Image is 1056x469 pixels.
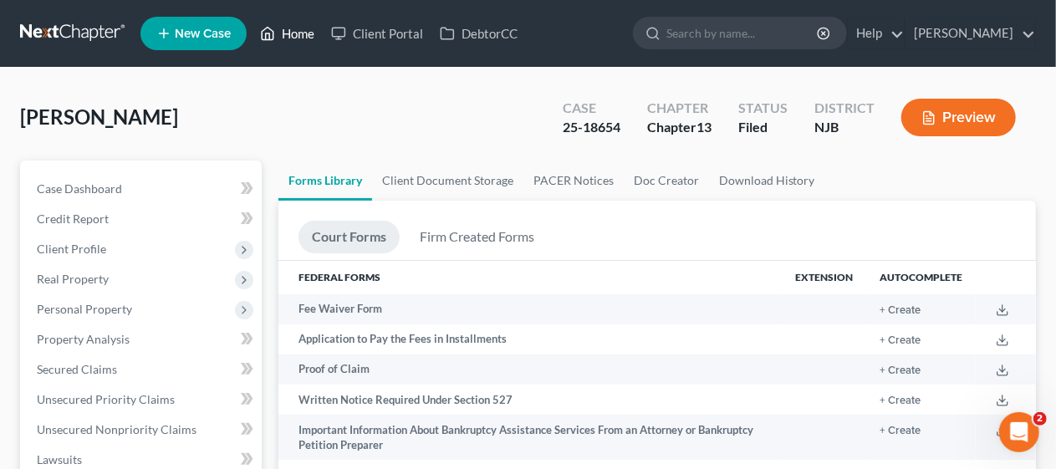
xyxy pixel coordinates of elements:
[738,118,788,137] div: Filed
[563,118,620,137] div: 25-18654
[298,221,400,253] a: Court Forms
[23,415,262,445] a: Unsecured Nonpriority Claims
[738,99,788,118] div: Status
[37,422,196,436] span: Unsecured Nonpriority Claims
[709,161,825,201] a: Download History
[406,221,548,253] a: Firm Created Forms
[37,212,109,226] span: Credit Report
[1033,412,1047,426] span: 2
[880,305,921,316] button: + Create
[23,354,262,385] a: Secured Claims
[37,272,109,286] span: Real Property
[278,354,782,385] td: Proof of Claim
[624,161,709,201] a: Doc Creator
[431,18,526,48] a: DebtorCC
[37,452,82,466] span: Lawsuits
[252,18,323,48] a: Home
[37,392,175,406] span: Unsecured Priority Claims
[23,385,262,415] a: Unsecured Priority Claims
[278,161,372,201] a: Forms Library
[880,335,921,346] button: + Create
[37,302,132,316] span: Personal Property
[901,99,1016,136] button: Preview
[20,105,178,129] span: [PERSON_NAME]
[23,324,262,354] a: Property Analysis
[814,118,875,137] div: NJB
[37,181,122,196] span: Case Dashboard
[782,261,866,294] th: Extension
[647,99,712,118] div: Chapter
[880,365,921,376] button: + Create
[23,174,262,204] a: Case Dashboard
[37,362,117,376] span: Secured Claims
[278,385,782,415] td: Written Notice Required Under Section 527
[906,18,1035,48] a: [PERSON_NAME]
[278,294,782,324] td: Fee Waiver Form
[999,412,1039,452] iframe: Intercom live chat
[696,119,712,135] span: 13
[523,161,624,201] a: PACER Notices
[278,261,782,294] th: Federal Forms
[278,324,782,354] td: Application to Pay the Fees in Installments
[880,426,921,436] button: + Create
[175,28,231,40] span: New Case
[880,395,921,406] button: + Create
[278,415,782,461] td: Important Information About Bankruptcy Assistance Services From an Attorney or Bankruptcy Petitio...
[37,242,106,256] span: Client Profile
[848,18,904,48] a: Help
[23,204,262,234] a: Credit Report
[647,118,712,137] div: Chapter
[323,18,431,48] a: Client Portal
[372,161,523,201] a: Client Document Storage
[563,99,620,118] div: Case
[866,261,976,294] th: Autocomplete
[37,332,130,346] span: Property Analysis
[666,18,819,48] input: Search by name...
[814,99,875,118] div: District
